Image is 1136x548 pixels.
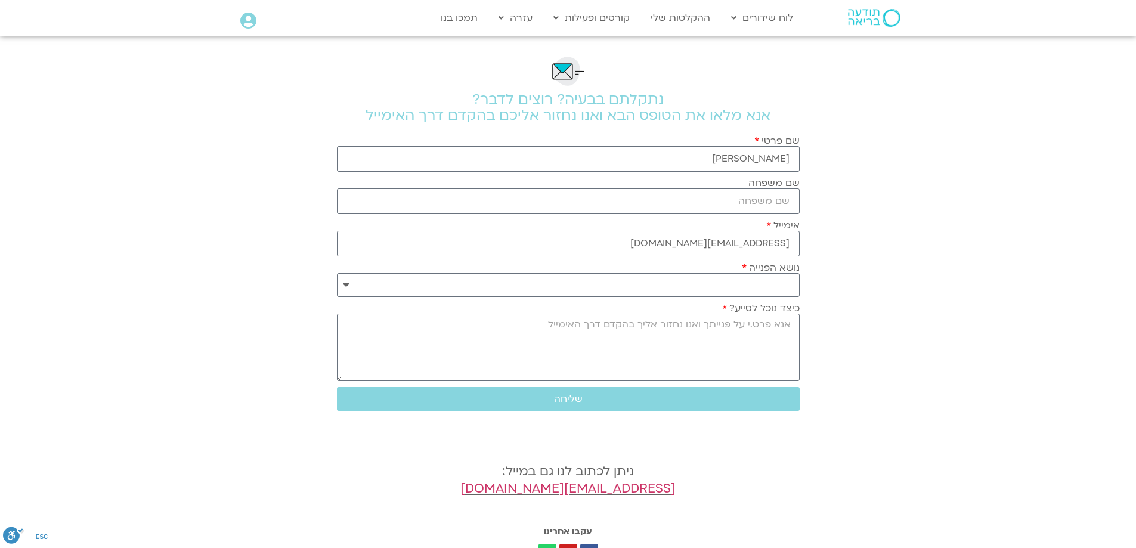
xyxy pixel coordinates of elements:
[754,135,800,146] label: שם פרטי
[337,463,800,498] h4: ניתן לכתוב לנו גם במייל:
[435,7,484,29] a: תמכו בנו
[645,7,716,29] a: ההקלטות שלי
[337,387,800,411] button: שליחה
[554,394,583,404] span: שליחה
[725,7,799,29] a: לוח שידורים
[337,91,800,123] h2: נתקלתם בבעיה? רוצים לדבר? אנא מלאו את הטופס הבא ואנו נחזור אליכם בהקדם דרך האימייל
[343,525,794,537] h3: עקבו אחרינו
[722,303,800,314] label: כיצד נוכל לסייע?
[337,231,800,256] input: אימייל
[337,146,800,172] input: שם פרטי
[742,262,800,273] label: נושא הפנייה
[766,220,800,231] label: אימייל
[337,188,800,214] input: שם משפחה
[848,9,900,27] img: תודעה בריאה
[337,135,800,417] form: טופס חדש
[460,480,676,497] a: [EMAIL_ADDRESS][DOMAIN_NAME]
[748,178,800,188] label: שם משפחה
[493,7,538,29] a: עזרה
[547,7,636,29] a: קורסים ופעילות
